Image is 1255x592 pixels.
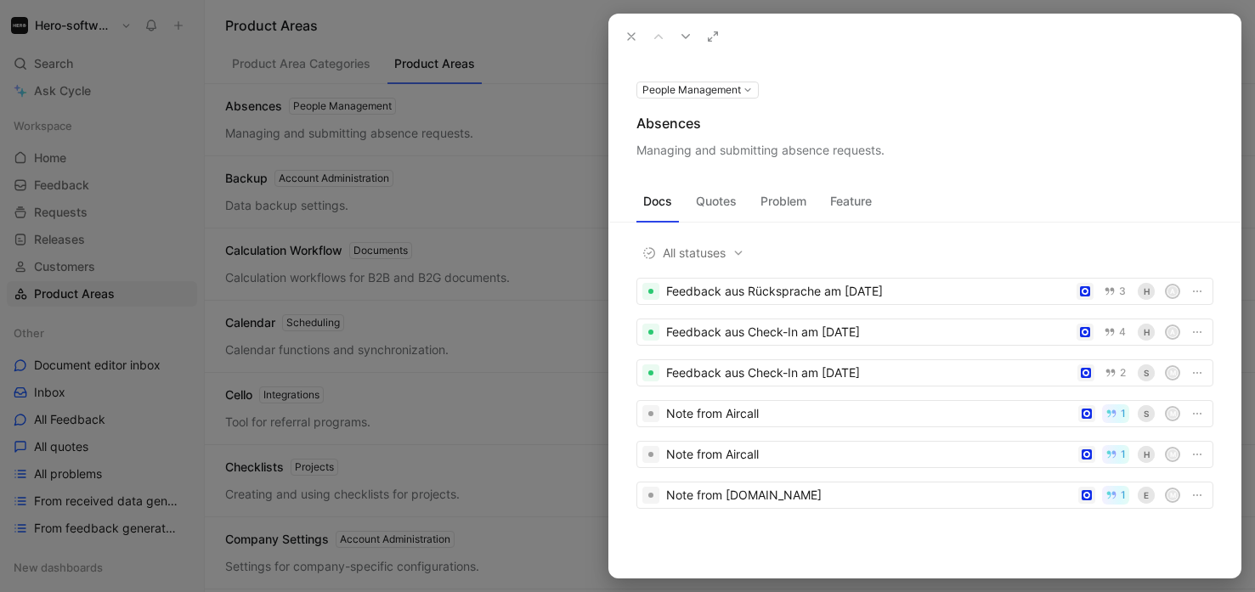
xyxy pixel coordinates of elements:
[689,188,743,215] button: Quotes
[1100,323,1129,341] button: 4
[636,188,679,215] button: Docs
[636,400,1213,427] a: Note from Aircall1SM
[666,403,1071,424] div: Note from Aircall
[1120,368,1126,378] span: 2
[1167,326,1179,338] div: A
[666,485,1071,505] div: Note from [DOMAIN_NAME]
[1167,448,1179,460] div: M
[754,188,813,215] button: Problem
[1102,445,1129,464] button: 1
[1167,285,1179,297] div: A
[1138,446,1155,463] div: H
[1138,405,1155,422] div: S
[666,363,1071,383] div: Feedback aus Check-In am [DATE]
[642,243,744,263] span: All statuses
[1167,489,1179,501] div: M
[636,140,1213,161] div: Managing and submitting absence requests.
[1102,486,1129,505] button: 1
[1121,449,1126,460] span: 1
[636,359,1213,386] a: Feedback aus Check-In am [DATE]2SM
[1119,286,1126,296] span: 3
[1119,327,1126,337] span: 4
[636,242,750,264] button: All statuses
[1167,367,1179,379] div: M
[1138,487,1155,504] div: E
[636,278,1213,305] a: Feedback aus Rücksprache am [DATE]3HA
[1101,364,1129,382] button: 2
[1167,408,1179,420] div: M
[666,444,1071,465] div: Note from Aircall
[636,82,759,99] button: People Management
[636,482,1213,509] a: Note from [DOMAIN_NAME]1EM
[1138,364,1155,381] div: S
[1138,324,1155,341] div: H
[666,281,1070,302] div: Feedback aus Rücksprache am [DATE]
[636,441,1213,468] a: Note from Aircall1HM
[823,188,879,215] button: Feature
[1100,282,1129,301] button: 3
[636,113,1213,133] div: Absences
[666,322,1070,342] div: Feedback aus Check-In am [DATE]
[636,319,1213,346] a: Feedback aus Check-In am [DATE]4HA
[1138,283,1155,300] div: H
[1121,490,1126,500] span: 1
[1121,409,1126,419] span: 1
[1102,404,1129,423] button: 1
